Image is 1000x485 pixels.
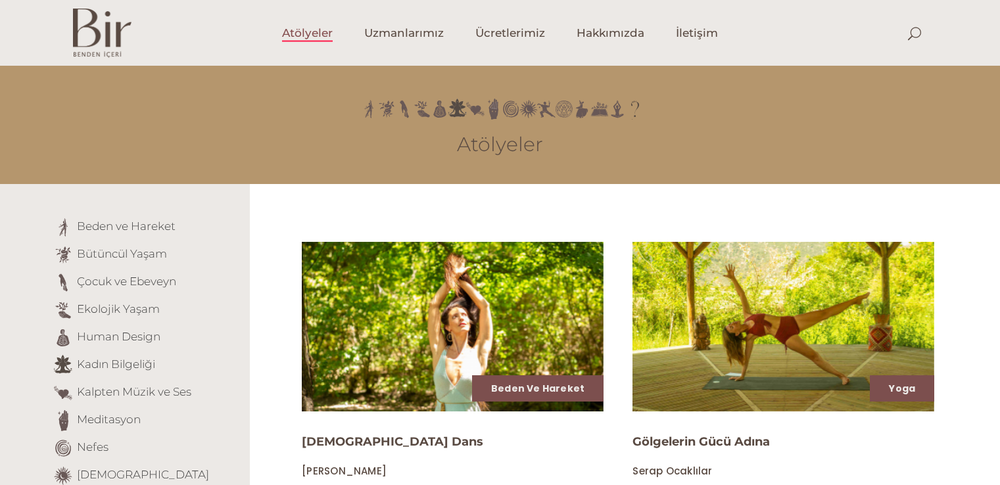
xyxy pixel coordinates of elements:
[302,465,387,477] a: [PERSON_NAME]
[77,413,141,426] a: Meditasyon
[77,358,155,371] a: Kadın Bilgeliği
[676,26,718,41] span: İletişim
[632,434,770,449] a: Gölgelerin Gücü Adına
[632,465,712,477] a: Serap Ocaklılar
[77,302,160,315] a: Ekolojik Yaşam
[282,26,333,41] span: Atölyeler
[491,382,584,395] a: Beden ve Hareket
[889,382,915,395] a: Yoga
[77,247,167,260] a: Bütüncül Yaşam
[77,440,108,453] a: Nefes
[475,26,545,41] span: Ücretlerimiz
[302,434,483,449] a: [DEMOGRAPHIC_DATA] Dans
[302,464,387,478] span: [PERSON_NAME]
[77,385,191,398] a: Kalpten Müzik ve Ses
[577,26,644,41] span: Hakkımızda
[77,275,176,288] a: Çocuk ve Ebeveyn
[364,26,444,41] span: Uzmanlarımız
[77,219,176,233] a: Beden ve Hareket
[632,464,712,478] span: Serap Ocaklılar
[77,330,160,343] a: Human Design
